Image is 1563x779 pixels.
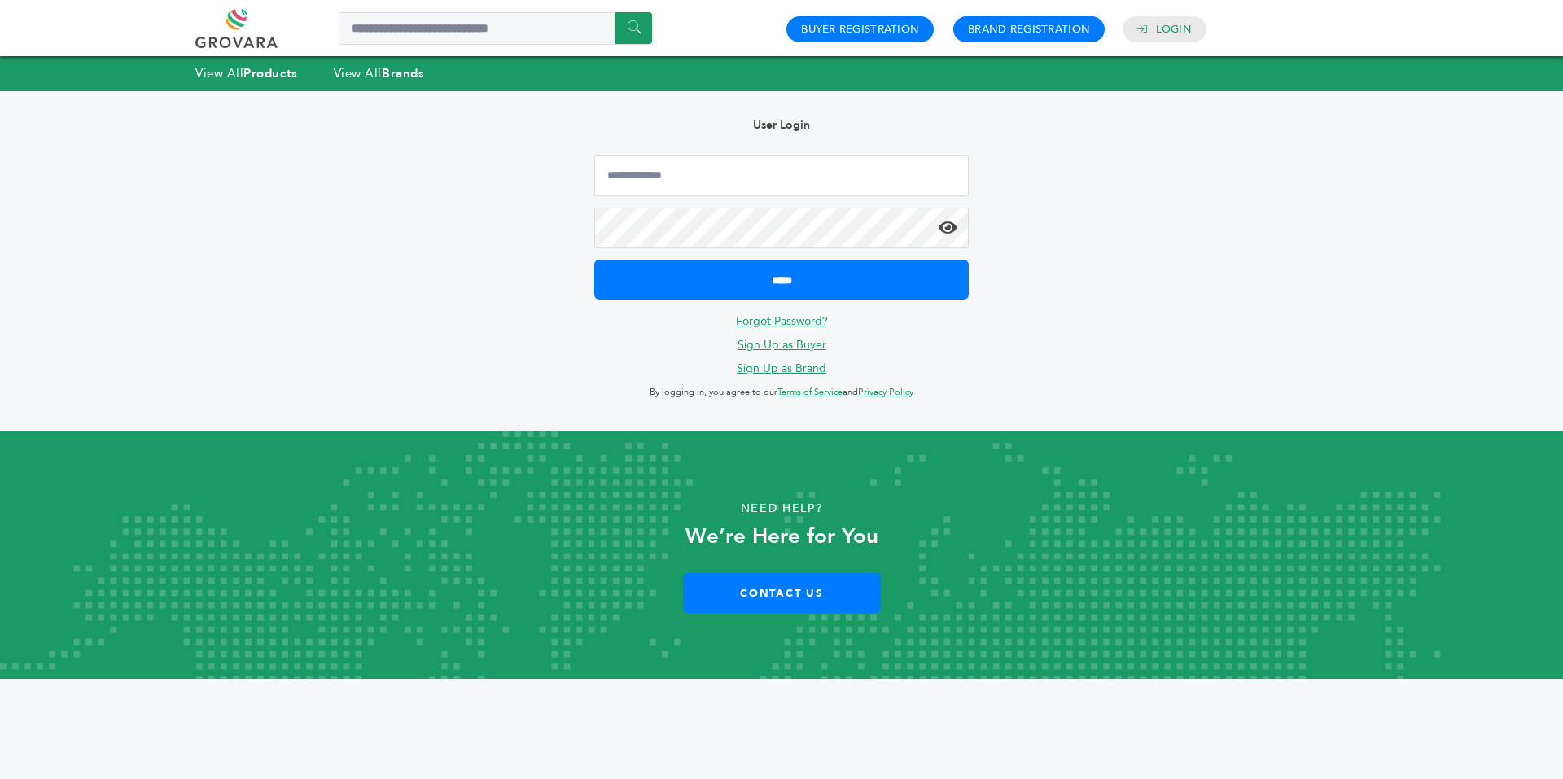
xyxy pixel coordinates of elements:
[339,12,652,45] input: Search a product or brand...
[1156,22,1192,37] a: Login
[685,522,878,551] strong: We’re Here for You
[801,22,919,37] a: Buyer Registration
[243,65,297,81] strong: Products
[195,65,298,81] a: View AllProducts
[78,497,1485,521] p: Need Help?
[594,383,969,402] p: By logging in, you agree to our and
[334,65,425,81] a: View AllBrands
[738,337,826,352] a: Sign Up as Buyer
[594,208,969,248] input: Password
[858,386,913,398] a: Privacy Policy
[683,573,881,613] a: Contact Us
[382,65,424,81] strong: Brands
[594,155,969,196] input: Email Address
[737,361,826,376] a: Sign Up as Brand
[777,386,843,398] a: Terms of Service
[753,117,810,133] b: User Login
[736,313,828,329] a: Forgot Password?
[968,22,1090,37] a: Brand Registration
